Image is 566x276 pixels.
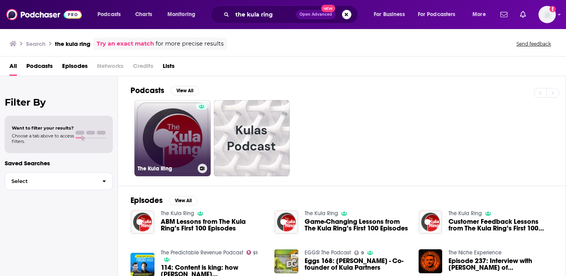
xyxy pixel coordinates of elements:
[130,210,154,234] img: ABM Lessons from The Kula Ring’s First 100 Episodes
[305,210,338,217] a: The Kula Ring
[538,6,556,23] span: Logged in as JamesRod2024
[12,133,74,144] span: Choose a tab above to access filters.
[134,100,211,176] a: The Kula Ring
[538,6,556,23] button: Show profile menu
[448,218,553,232] a: Customer Feedback Lessons from The Kula Ring’s First 100 Episodes
[9,60,17,76] a: All
[448,258,553,271] span: Episode 237: Interview with [PERSON_NAME] of [PERSON_NAME] Partners: Enhance your overall Marketi...
[274,249,298,273] img: Eggs 168: Carman Pirie - Co-founder of Kula Partners
[92,8,131,21] button: open menu
[305,258,409,271] a: Eggs 168: Carman Pirie - Co-founder of Kula Partners
[169,196,197,205] button: View All
[472,9,486,20] span: More
[321,5,335,12] span: New
[5,179,96,184] span: Select
[418,9,456,20] span: For Podcasters
[62,60,88,76] a: Episodes
[130,8,157,21] a: Charts
[130,86,164,95] h2: Podcasts
[274,210,298,234] img: Game-Changing Lessons from The Kula Ring’s First 100 Episodes
[5,172,113,190] button: Select
[419,210,443,234] img: Customer Feedback Lessons from The Kula Ring’s First 100 Episodes
[97,9,121,20] span: Podcasts
[97,60,123,76] span: Networks
[161,218,265,232] a: ABM Lessons from The Kula Ring’s First 100 Episodes
[5,97,113,108] h2: Filter By
[5,159,113,167] p: Saved Searches
[374,9,405,20] span: For Business
[218,5,366,24] div: Search podcasts, credits, & more...
[171,86,199,95] button: View All
[161,210,194,217] a: The Kula Ring
[161,249,243,256] a: The Predictable Revenue Podcast
[305,258,409,271] span: Eggs 168: [PERSON_NAME] - Co-founder of Kula Partners
[246,250,258,255] a: 51
[514,40,553,47] button: Send feedback
[156,39,224,48] span: for more precise results
[133,60,153,76] span: Credits
[549,6,556,12] svg: Add a profile image
[517,8,529,21] a: Show notifications dropdown
[163,60,175,76] a: Lists
[448,249,502,256] a: The Niche Experience
[26,40,46,48] h3: Search
[138,165,195,172] h3: The Kula Ring
[232,8,296,21] input: Search podcasts, credits, & more...
[305,249,351,256] a: EGGS! The Podcast
[354,250,364,255] a: 9
[55,40,90,48] h3: the kula ring
[448,258,553,271] a: Episode 237: Interview with Carman Pirie of Kula Partners: Enhance your overall Marketing Strateg...
[135,9,152,20] span: Charts
[130,196,197,205] a: EpisodesView All
[448,210,482,217] a: The Kula Ring
[300,13,332,16] span: Open Advanced
[253,251,257,255] span: 51
[467,8,496,21] button: open menu
[162,8,206,21] button: open menu
[130,196,163,205] h2: Episodes
[413,8,467,21] button: open menu
[296,10,336,19] button: Open AdvancedNew
[368,8,415,21] button: open menu
[305,218,409,232] a: Game-Changing Lessons from The Kula Ring’s First 100 Episodes
[26,60,53,76] a: Podcasts
[130,86,199,95] a: PodcastsView All
[419,249,443,273] img: Episode 237: Interview with Carman Pirie of Kula Partners: Enhance your overall Marketing Strateg...
[538,6,556,23] img: User Profile
[361,251,364,255] span: 9
[6,7,82,22] img: Podchaser - Follow, Share and Rate Podcasts
[497,8,511,21] a: Show notifications dropdown
[97,39,154,48] a: Try an exact match
[12,125,74,131] span: Want to filter your results?
[167,9,195,20] span: Monitoring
